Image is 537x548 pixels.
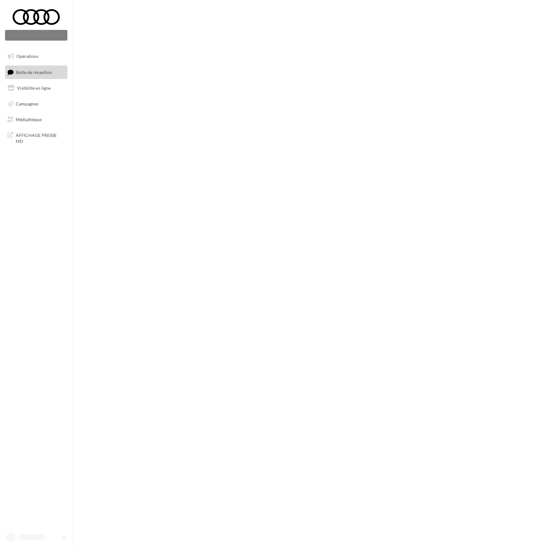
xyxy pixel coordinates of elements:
[4,97,69,110] a: Campagnes
[16,101,38,106] span: Campagnes
[16,54,38,59] span: Opérations
[4,113,69,126] a: Médiathèque
[5,30,67,41] div: Nouvelle campagne
[4,128,69,147] a: AFFICHAGE PRESSE MD
[17,85,51,91] span: Visibilité en ligne
[4,50,69,63] a: Opérations
[4,82,69,95] a: Visibilité en ligne
[16,69,52,75] span: Boîte de réception
[16,116,42,122] span: Médiathèque
[16,131,65,144] span: AFFICHAGE PRESSE MD
[4,65,69,79] a: Boîte de réception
